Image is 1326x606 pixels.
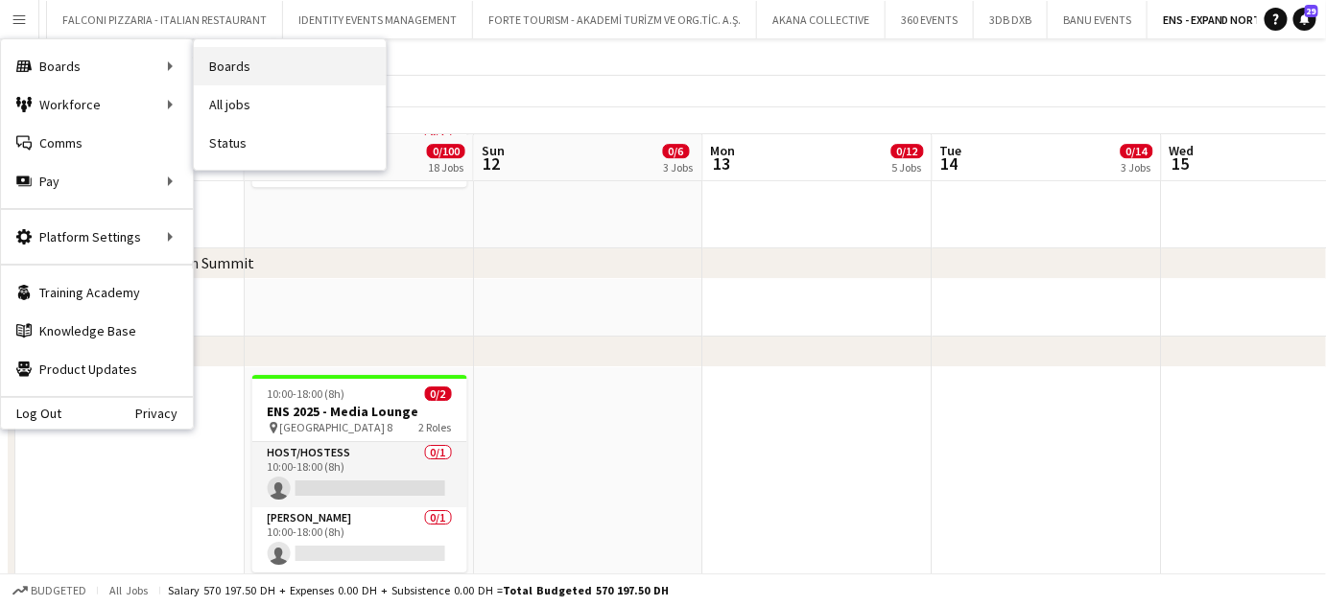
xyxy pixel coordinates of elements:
button: IDENTITY EVENTS MANAGEMENT [283,1,473,38]
div: Workforce [1,85,193,124]
span: 15 [1167,152,1195,175]
span: Mon [711,142,736,159]
span: Sun [482,142,505,159]
div: 18 Jobs [428,160,464,175]
button: BANU EVENTS [1048,1,1148,38]
a: Comms [1,124,193,162]
span: 13 [708,152,736,175]
div: Platform Settings [1,218,193,256]
button: FALCONI PIZZARIA - ITALIAN RESTAURANT [47,1,283,38]
div: Salary 570 197.50 DH + Expenses 0.00 DH + Subsistence 0.00 DH = [168,583,669,597]
a: Training Academy [1,273,193,312]
button: FORTE TOURISM - AKADEMİ TURİZM VE ORG.TİC. A.Ş. [473,1,757,38]
a: Status [194,124,386,162]
a: 29 [1293,8,1316,31]
a: Knowledge Base [1,312,193,350]
a: Boards [194,47,386,85]
span: [GEOGRAPHIC_DATA] 8 [280,420,393,434]
span: 14 [937,152,962,175]
span: 0/12 [891,144,924,158]
button: 3DB DXB [974,1,1048,38]
div: 3 Jobs [1122,160,1152,175]
a: All jobs [194,85,386,124]
div: Pay [1,162,193,200]
span: 0/2 [425,386,452,401]
span: Wed [1170,142,1195,159]
span: 10:00-18:00 (8h) [268,386,345,401]
span: 2 Roles [419,420,452,434]
div: Boards [1,47,193,85]
a: Privacy [135,406,193,421]
span: 29 [1305,5,1318,17]
app-job-card: 10:00-18:00 (8h)0/2ENS 2025 - Media Lounge [GEOGRAPHIC_DATA] 82 RolesHost/Hostess0/110:00-18:00 (... [252,375,467,572]
span: 0/100 [427,144,465,158]
span: All jobs [106,583,152,597]
app-card-role: [PERSON_NAME]0/110:00-18:00 (8h) [252,507,467,572]
button: AKANA COLLECTIVE [757,1,886,38]
a: Product Updates [1,350,193,388]
h3: ENS 2025 - Media Lounge [252,403,467,420]
div: 3 Jobs [664,160,694,175]
a: Log Out [1,406,61,421]
span: Tue [940,142,962,159]
span: 0/6 [663,144,690,158]
div: 5 Jobs [892,160,923,175]
button: Budgeted [10,580,89,601]
button: 360 EVENTS [886,1,974,38]
span: 0/14 [1121,144,1153,158]
app-card-role: Host/Hostess0/110:00-18:00 (8h) [252,442,467,507]
span: Total Budgeted 570 197.50 DH [503,583,669,597]
span: 12 [479,152,505,175]
span: Budgeted [31,584,86,597]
